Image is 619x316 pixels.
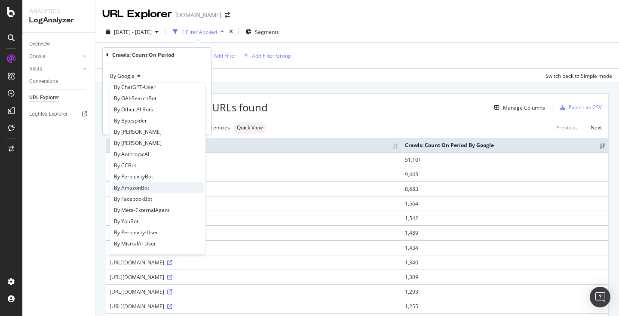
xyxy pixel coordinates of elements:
span: By FacebookBot [114,195,152,202]
div: Crawls: Count On Period [112,51,175,58]
span: By ChatGPT-User [114,83,156,91]
td: 1,489 [401,225,608,240]
td: 9,443 [401,167,608,181]
div: [URL][DOMAIN_NAME] [110,185,398,193]
div: Visits [29,64,42,74]
button: Cancel [106,119,133,128]
div: arrow-right-arrow-left [225,12,230,18]
td: 1,309 [401,270,608,284]
div: [URL][DOMAIN_NAME] [110,259,398,266]
div: [URL][DOMAIN_NAME][DATE] [110,156,398,163]
div: Add Filter Group [252,52,291,59]
td: 1,293 [401,284,608,299]
span: By PerplexityBot [114,173,153,180]
span: Segments [255,28,279,36]
div: [URL][DOMAIN_NAME] [110,303,398,310]
div: Export as CSV [569,104,602,111]
div: Crawls [29,52,45,61]
a: Visits [29,64,80,74]
div: [URL][DOMAIN_NAME] [110,171,398,178]
div: [URL][DOMAIN_NAME] [110,200,398,207]
span: By MistralAI-User [114,240,156,247]
span: By YouBot [114,218,138,225]
button: Manage Columns [491,102,545,113]
div: URL Explorer [102,7,172,21]
span: By Other AI Bots [114,106,153,113]
div: [URL][DOMAIN_NAME] [110,244,398,252]
div: Manage Columns [503,104,545,111]
a: Logfiles Explorer [29,110,89,119]
div: 1 Filter Applied [181,28,217,36]
td: 51,101 [401,152,608,167]
button: Export as CSV [557,101,602,114]
a: Crawls [29,52,80,61]
span: By Meta-ExternalAgent [114,206,169,214]
span: By Perplexity-User [114,229,158,236]
td: 1,255 [401,299,608,313]
div: neutral label [233,122,266,134]
th: Full URL: activate to sort column ascending [106,138,401,152]
div: Add Filter [214,52,236,59]
span: [DATE] - [DATE] [114,28,152,36]
div: [URL][DOMAIN_NAME] [110,215,398,222]
td: 1,564 [401,196,608,211]
td: 1,542 [401,211,608,225]
div: [URL][DOMAIN_NAME] [110,273,398,281]
span: By Google [110,72,135,80]
div: [URL][DOMAIN_NAME] [110,229,398,236]
button: Add Filter [202,50,236,61]
div: [URL][DOMAIN_NAME] [110,288,398,295]
div: times [227,28,235,36]
div: URL Explorer [29,93,59,102]
span: Quick View [237,125,263,130]
button: Segments [242,25,282,39]
button: [DATE] - [DATE] [102,25,162,39]
span: By [PERSON_NAME] [114,128,162,135]
div: Switch back to Simple mode [545,72,612,80]
span: By AnthropicAI [114,150,149,158]
button: Switch back to Simple mode [542,69,612,83]
div: Open Intercom Messenger [590,287,610,307]
a: Overview [29,40,89,49]
a: Conversions [29,77,89,86]
span: By OAI-SearchBot [114,95,156,102]
div: [DOMAIN_NAME] [175,11,221,19]
div: Conversions [29,77,58,86]
td: 1,434 [401,240,608,255]
span: By Bytespider [114,117,147,124]
a: Next [584,121,602,134]
span: By CCBot [114,162,136,169]
span: By [PERSON_NAME] [114,139,162,147]
span: By AmazonBot [114,184,149,191]
td: 8,683 [401,181,608,196]
a: URL Explorer [29,93,89,102]
th: Crawls: Count On Period By Google: activate to sort column ascending [401,138,608,152]
td: 1,340 [401,255,608,270]
div: Logfiles Explorer [29,110,67,119]
button: Add Filter Group [240,50,291,61]
div: LogAnalyzer [29,15,88,25]
button: 1 Filter Applied [169,25,227,39]
div: Overview [29,40,50,49]
div: Analytics [29,7,88,15]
